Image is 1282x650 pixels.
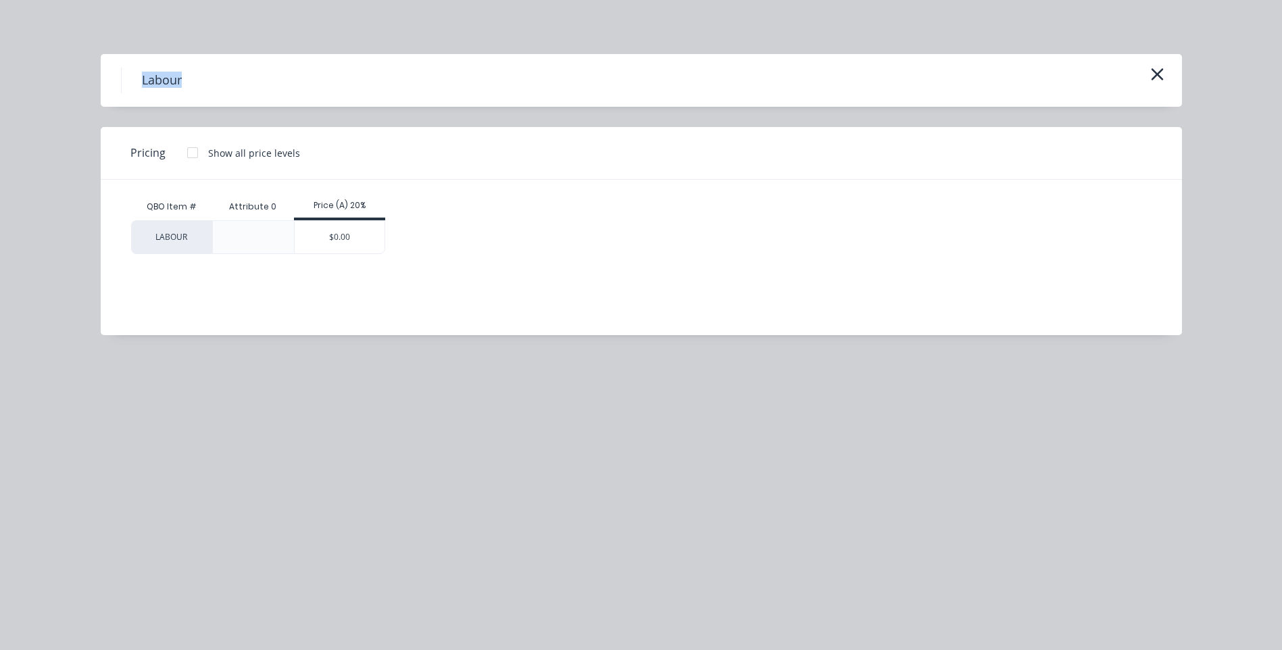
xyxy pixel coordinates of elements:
span: Pricing [130,145,166,161]
div: Show all price levels [208,146,300,160]
div: $0.00 [295,221,385,253]
h4: Labour [121,68,202,93]
div: QBO Item # [131,193,212,220]
div: Price (A) 20% [294,199,385,211]
div: Attribute 0 [218,190,287,224]
div: LABOUR [131,220,212,254]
